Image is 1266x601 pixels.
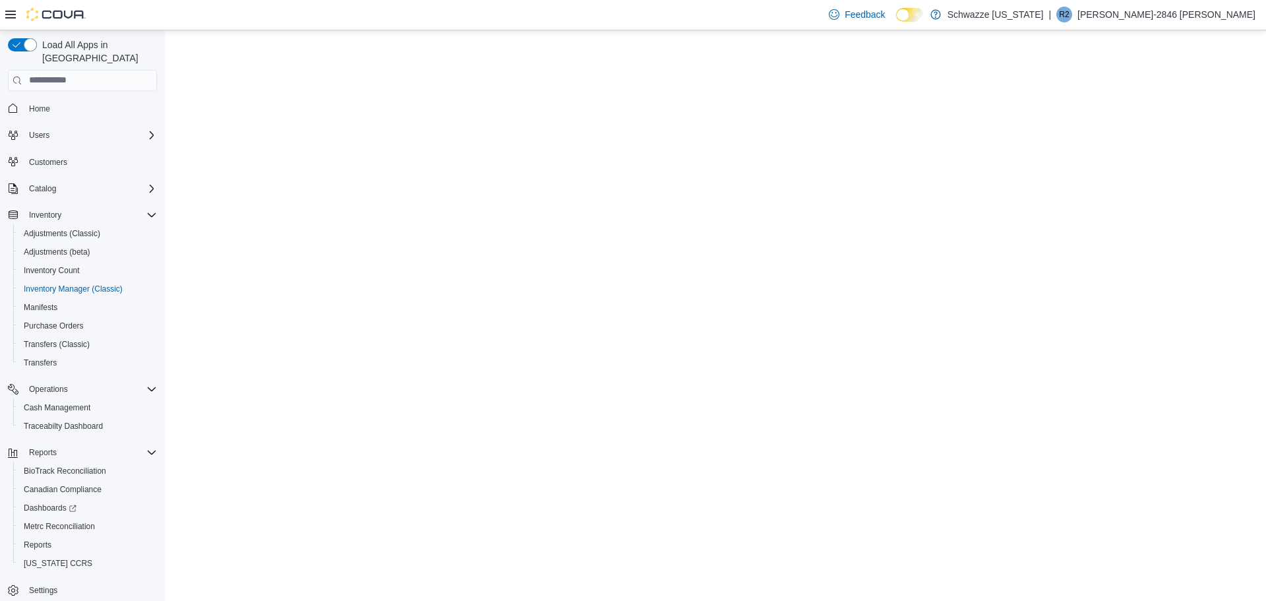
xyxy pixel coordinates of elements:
[24,540,51,550] span: Reports
[24,181,61,197] button: Catalog
[18,537,157,553] span: Reports
[13,317,162,335] button: Purchase Orders
[29,130,49,141] span: Users
[24,484,102,495] span: Canadian Compliance
[24,207,67,223] button: Inventory
[18,263,157,278] span: Inventory Count
[37,38,157,65] span: Load All Apps in [GEOGRAPHIC_DATA]
[13,354,162,372] button: Transfers
[24,402,90,413] span: Cash Management
[24,284,123,294] span: Inventory Manager (Classic)
[13,480,162,499] button: Canadian Compliance
[24,127,157,143] span: Users
[24,582,157,598] span: Settings
[13,536,162,554] button: Reports
[18,500,157,516] span: Dashboards
[18,226,105,241] a: Adjustments (Classic)
[18,537,57,553] a: Reports
[18,463,157,479] span: BioTrack Reconciliation
[24,445,157,460] span: Reports
[13,280,162,298] button: Inventory Manager (Classic)
[18,400,96,416] a: Cash Management
[18,500,82,516] a: Dashboards
[13,398,162,417] button: Cash Management
[24,339,90,350] span: Transfers (Classic)
[896,8,924,22] input: Dark Mode
[18,519,100,534] a: Metrc Reconciliation
[1048,7,1051,22] p: |
[29,183,56,194] span: Catalog
[18,244,157,260] span: Adjustments (beta)
[26,8,86,21] img: Cova
[18,300,157,315] span: Manifests
[18,482,107,497] a: Canadian Compliance
[24,421,103,431] span: Traceabilty Dashboard
[18,463,111,479] a: BioTrack Reconciliation
[948,7,1044,22] p: Schwazze [US_STATE]
[24,247,90,257] span: Adjustments (beta)
[13,261,162,280] button: Inventory Count
[29,585,57,596] span: Settings
[24,302,57,313] span: Manifests
[845,8,885,21] span: Feedback
[24,503,76,513] span: Dashboards
[3,179,162,198] button: Catalog
[18,418,157,434] span: Traceabilty Dashboard
[3,152,162,172] button: Customers
[3,380,162,398] button: Operations
[1077,7,1255,22] p: [PERSON_NAME]-2846 [PERSON_NAME]
[24,181,157,197] span: Catalog
[24,228,100,239] span: Adjustments (Classic)
[3,443,162,462] button: Reports
[3,126,162,144] button: Users
[18,226,157,241] span: Adjustments (Classic)
[24,466,106,476] span: BioTrack Reconciliation
[24,154,73,170] a: Customers
[29,384,68,395] span: Operations
[24,381,157,397] span: Operations
[24,100,157,117] span: Home
[13,462,162,480] button: BioTrack Reconciliation
[18,318,157,334] span: Purchase Orders
[18,244,96,260] a: Adjustments (beta)
[24,321,84,331] span: Purchase Orders
[3,581,162,600] button: Settings
[29,210,61,220] span: Inventory
[18,318,89,334] a: Purchase Orders
[18,281,128,297] a: Inventory Manager (Classic)
[18,355,62,371] a: Transfers
[24,265,80,276] span: Inventory Count
[3,99,162,118] button: Home
[24,381,73,397] button: Operations
[29,104,50,114] span: Home
[18,355,157,371] span: Transfers
[18,336,157,352] span: Transfers (Classic)
[13,417,162,435] button: Traceabilty Dashboard
[13,243,162,261] button: Adjustments (beta)
[13,335,162,354] button: Transfers (Classic)
[24,521,95,532] span: Metrc Reconciliation
[1056,7,1072,22] div: Rebecca-2846 Portillo
[13,499,162,517] a: Dashboards
[13,554,162,573] button: [US_STATE] CCRS
[24,445,62,460] button: Reports
[1059,7,1069,22] span: R2
[3,206,162,224] button: Inventory
[18,519,157,534] span: Metrc Reconciliation
[18,418,108,434] a: Traceabilty Dashboard
[18,300,63,315] a: Manifests
[24,358,57,368] span: Transfers
[18,263,85,278] a: Inventory Count
[24,101,55,117] a: Home
[29,157,67,168] span: Customers
[24,207,157,223] span: Inventory
[18,281,157,297] span: Inventory Manager (Classic)
[18,555,157,571] span: Washington CCRS
[18,555,98,571] a: [US_STATE] CCRS
[18,336,95,352] a: Transfers (Classic)
[24,558,92,569] span: [US_STATE] CCRS
[24,154,157,170] span: Customers
[13,224,162,243] button: Adjustments (Classic)
[24,127,55,143] button: Users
